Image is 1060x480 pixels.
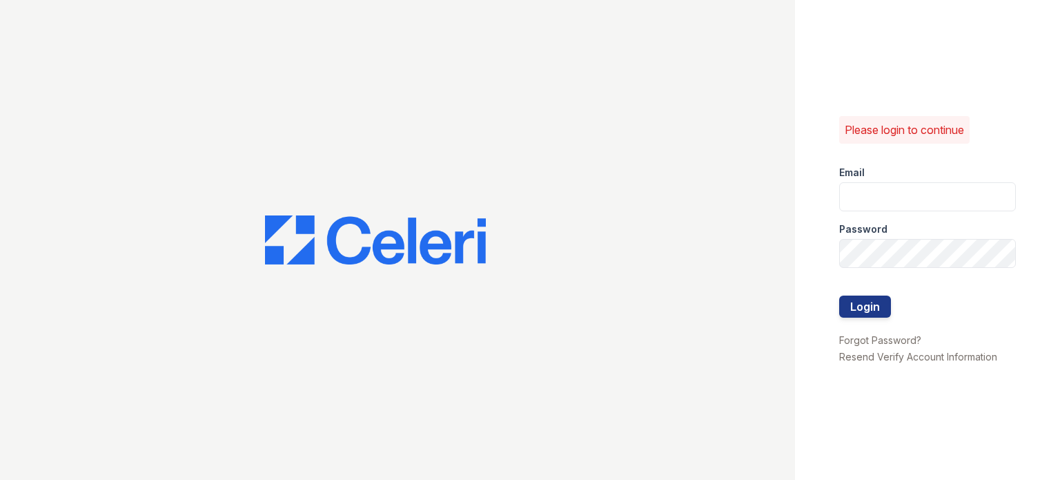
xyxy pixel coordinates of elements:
[839,351,997,363] a: Resend Verify Account Information
[839,334,921,346] a: Forgot Password?
[845,122,964,138] p: Please login to continue
[839,296,891,318] button: Login
[265,215,486,265] img: CE_Logo_Blue-a8612792a0a2168367f1c8372b55b34899dd931a85d93a1a3d3e32e68fde9ad4.png
[839,222,887,236] label: Password
[839,166,865,180] label: Email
